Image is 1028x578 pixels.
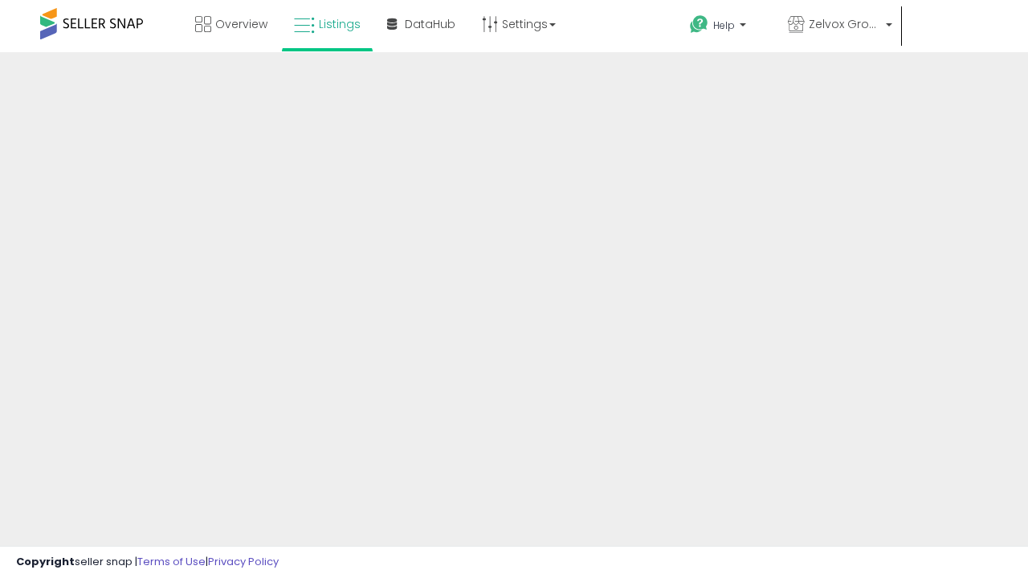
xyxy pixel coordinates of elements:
span: Overview [215,16,267,32]
a: Terms of Use [137,554,206,569]
strong: Copyright [16,554,75,569]
span: DataHub [405,16,455,32]
div: seller snap | | [16,555,279,570]
a: Privacy Policy [208,554,279,569]
span: Listings [319,16,361,32]
i: Get Help [689,14,709,35]
span: Zelvox Group LLC [809,16,881,32]
a: Help [677,2,773,52]
span: Help [713,18,735,32]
